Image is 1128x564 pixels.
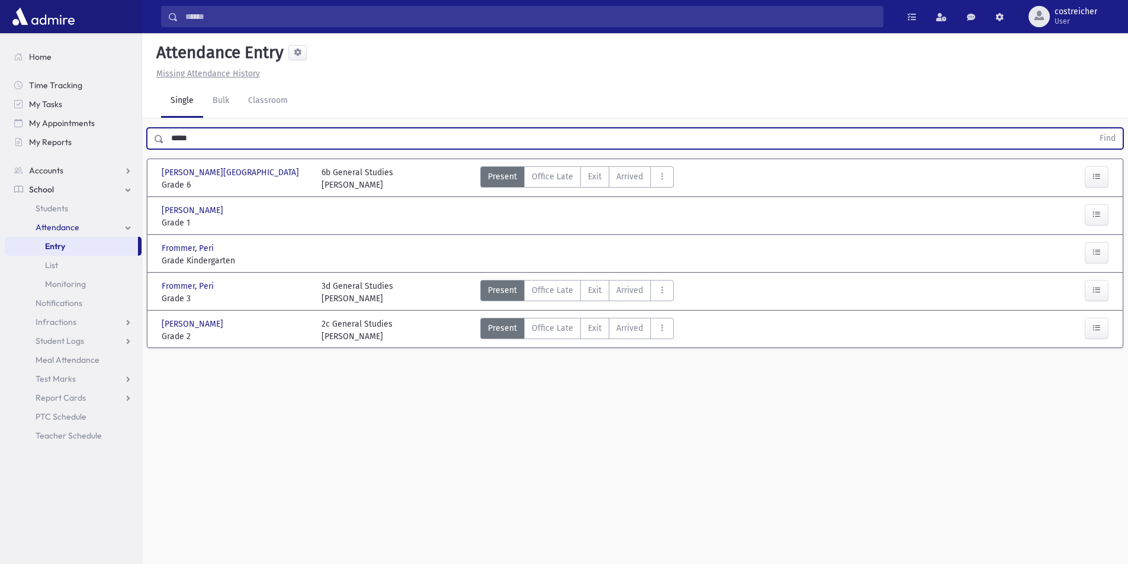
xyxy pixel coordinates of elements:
[5,350,142,369] a: Meal Attendance
[29,80,82,91] span: Time Tracking
[616,284,643,296] span: Arrived
[45,241,65,252] span: Entry
[5,369,142,388] a: Test Marks
[29,184,54,195] span: School
[203,85,239,118] a: Bulk
[616,170,643,183] span: Arrived
[5,237,138,256] a: Entry
[5,331,142,350] a: Student Logs
[5,294,142,312] a: Notifications
[5,426,142,445] a: Teacher Schedule
[322,280,393,305] div: 3d General Studies [PERSON_NAME]
[162,292,310,305] span: Grade 3
[5,114,142,133] a: My Appointments
[45,260,58,270] span: List
[532,322,573,334] span: Office Late
[161,85,203,118] a: Single
[532,284,573,296] span: Office Late
[322,166,393,191] div: 6b General Studies [PERSON_NAME]
[616,322,643,334] span: Arrived
[5,161,142,180] a: Accounts
[5,388,142,407] a: Report Cards
[36,411,86,422] span: PTC Schedule
[588,322,602,334] span: Exit
[162,318,226,330] span: [PERSON_NAME]
[5,76,142,95] a: Time Tracking
[322,318,393,343] div: 2c General Studies [PERSON_NAME]
[36,373,76,384] span: Test Marks
[162,254,310,267] span: Grade Kindergarten
[5,256,142,275] a: List
[162,242,216,254] span: Frommer, Peri
[488,170,517,183] span: Present
[36,430,102,441] span: Teacher Schedule
[488,284,517,296] span: Present
[5,180,142,199] a: School
[5,407,142,426] a: PTC Schedule
[29,118,95,128] span: My Appointments
[162,330,310,343] span: Grade 2
[488,322,517,334] span: Present
[162,204,226,217] span: [PERSON_NAME]
[1092,128,1123,149] button: Find
[162,280,216,292] span: Frommer, Peri
[5,47,142,66] a: Home
[36,298,82,308] span: Notifications
[588,284,602,296] span: Exit
[162,217,310,229] span: Grade 1
[29,51,52,62] span: Home
[29,137,72,147] span: My Reports
[152,69,260,79] a: Missing Attendance History
[162,166,301,179] span: [PERSON_NAME][GEOGRAPHIC_DATA]
[162,179,310,191] span: Grade 6
[36,222,79,233] span: Attendance
[152,43,284,63] h5: Attendance Entry
[36,354,99,365] span: Meal Attendance
[9,5,78,28] img: AdmirePro
[178,6,883,27] input: Search
[156,69,260,79] u: Missing Attendance History
[480,166,674,191] div: AttTypes
[36,203,68,214] span: Students
[239,85,297,118] a: Classroom
[36,317,76,327] span: Infractions
[29,99,62,109] span: My Tasks
[1055,7,1097,17] span: costreicher
[5,133,142,152] a: My Reports
[36,392,86,403] span: Report Cards
[5,312,142,331] a: Infractions
[1055,17,1097,26] span: User
[480,280,674,305] div: AttTypes
[480,318,674,343] div: AttTypes
[29,165,63,176] span: Accounts
[36,336,84,346] span: Student Logs
[45,279,86,289] span: Monitoring
[5,95,142,114] a: My Tasks
[532,170,573,183] span: Office Late
[5,199,142,218] a: Students
[5,275,142,294] a: Monitoring
[5,218,142,237] a: Attendance
[588,170,602,183] span: Exit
